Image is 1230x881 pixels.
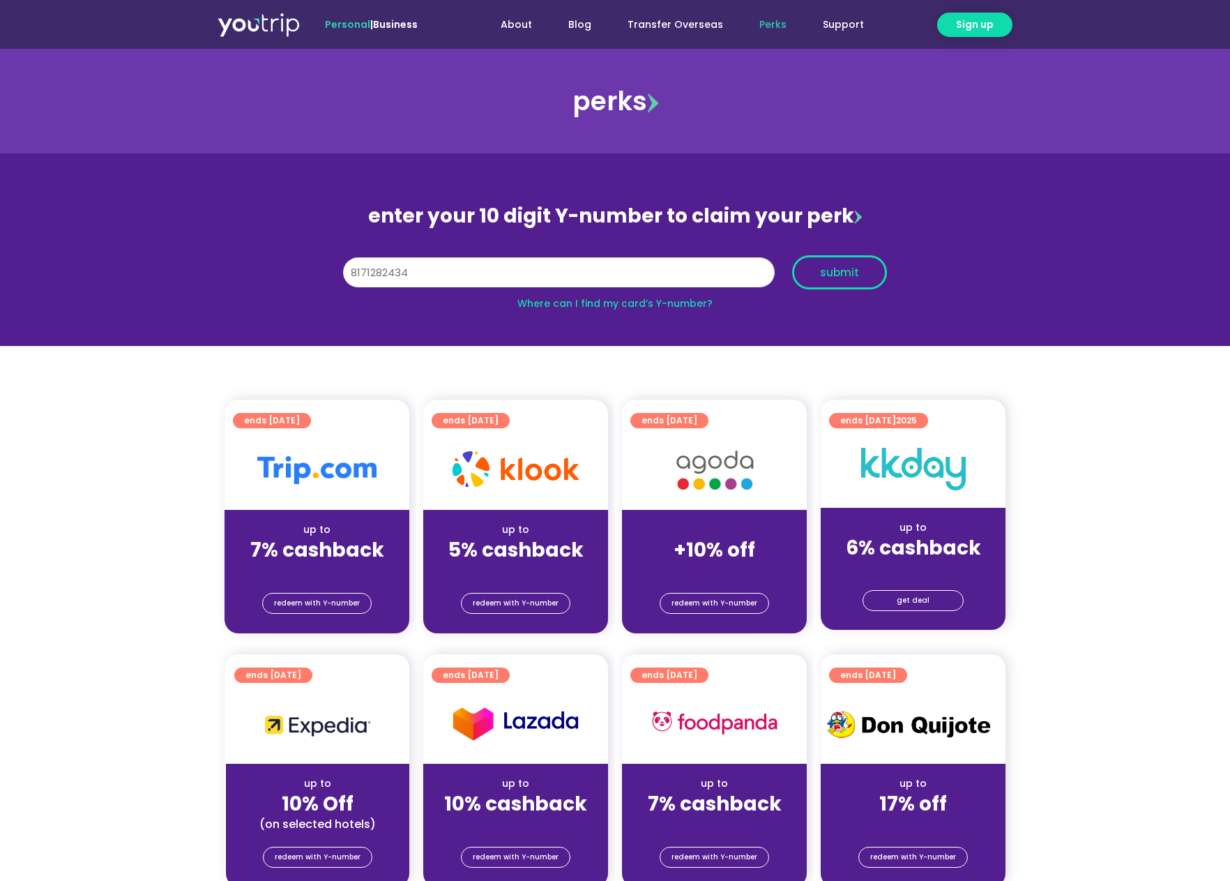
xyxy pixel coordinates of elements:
a: ends [DATE] [233,413,311,428]
div: (for stays only) [236,563,398,578]
span: redeem with Y-number [671,848,757,867]
div: (on selected hotels) [237,817,398,831]
a: redeem with Y-number [660,847,769,868]
a: ends [DATE] [432,413,510,428]
div: (for stays only) [832,817,994,831]
a: redeem with Y-number [660,593,769,614]
form: Y Number [343,255,887,300]
div: (for stays only) [832,561,994,575]
span: Sign up [956,17,994,32]
div: up to [236,522,398,537]
div: (for stays only) [633,817,796,831]
button: submit [792,255,887,289]
a: redeem with Y-number [461,847,570,868]
a: redeem with Y-number [263,847,372,868]
span: ends [DATE] [641,413,697,428]
strong: 10% cashback [444,790,587,818]
span: Personal [325,17,370,31]
a: ends [DATE]2025 [829,413,928,428]
strong: 6% cashback [846,534,981,562]
nav: Menu [455,12,882,38]
div: enter your 10 digit Y-number to claim your perk [336,198,894,234]
span: up to [701,522,727,536]
a: ends [DATE] [829,668,907,683]
span: | [325,17,418,31]
a: Transfer Overseas [609,12,741,38]
strong: 10% Off [282,790,354,818]
span: submit [820,267,859,278]
strong: 17% off [879,790,947,818]
span: redeem with Y-number [473,848,559,867]
a: ends [DATE] [234,668,312,683]
span: ends [DATE] [245,668,301,683]
strong: +10% off [674,536,755,564]
strong: 7% cashback [250,536,384,564]
a: redeem with Y-number [461,593,570,614]
a: redeem with Y-number [858,847,968,868]
a: Business [373,17,418,31]
div: (for stays only) [633,563,796,578]
span: redeem with Y-number [473,594,559,613]
span: redeem with Y-number [275,848,360,867]
div: up to [434,776,597,791]
span: ends [DATE] [840,413,917,428]
div: up to [434,522,597,537]
a: ends [DATE] [630,413,708,428]
div: up to [237,776,398,791]
a: Blog [550,12,609,38]
span: get deal [897,591,929,610]
a: Support [805,12,882,38]
input: 10 digit Y-number (e.g. 8123456789) [343,257,775,288]
span: redeem with Y-number [870,848,956,867]
a: ends [DATE] [630,668,708,683]
a: About [483,12,550,38]
a: Sign up [937,13,1012,37]
strong: 7% cashback [648,790,782,818]
span: redeem with Y-number [671,594,757,613]
a: ends [DATE] [432,668,510,683]
strong: 5% cashback [448,536,584,564]
div: (for stays only) [434,563,597,578]
div: up to [832,776,994,791]
div: (for stays only) [434,817,597,831]
span: 2025 [896,414,917,426]
span: ends [DATE] [443,413,499,428]
span: redeem with Y-number [274,594,360,613]
div: up to [832,520,994,535]
a: Perks [741,12,805,38]
span: ends [DATE] [443,668,499,683]
a: get deal [863,590,964,611]
div: up to [633,776,796,791]
span: ends [DATE] [244,413,300,428]
span: ends [DATE] [840,668,896,683]
a: Where can I find my card’s Y-number? [517,296,713,310]
span: ends [DATE] [641,668,697,683]
a: redeem with Y-number [262,593,372,614]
